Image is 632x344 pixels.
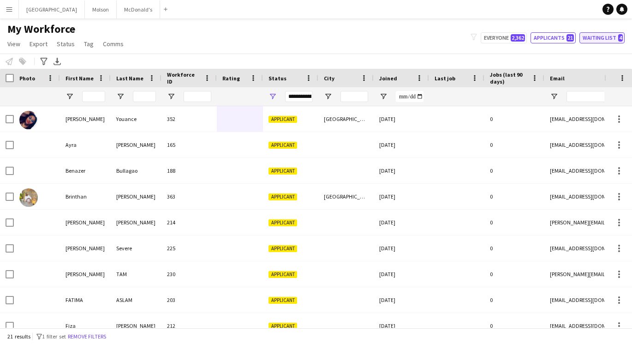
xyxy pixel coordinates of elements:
div: [DATE] [374,235,429,261]
div: FATIMA [60,287,111,313]
app-action-btn: Advanced filters [38,56,49,67]
span: Jobs (last 90 days) [490,71,528,85]
span: Applicant [268,271,297,278]
button: Molson [85,0,117,18]
div: 0 [484,132,544,157]
div: 214 [161,210,217,235]
div: Benazer [60,158,111,183]
div: 0 [484,184,544,209]
button: Open Filter Menu [324,92,332,101]
span: Rating [222,75,240,82]
span: Applicant [268,323,297,330]
div: [DATE] [374,158,429,183]
div: 203 [161,287,217,313]
input: Joined Filter Input [396,91,423,102]
div: ASLAM [111,287,161,313]
button: Everyone2,362 [481,32,527,43]
span: Applicant [268,168,297,175]
span: Email [550,75,565,82]
span: First Name [66,75,94,82]
button: McDonald's [117,0,160,18]
div: [DATE] [374,261,429,287]
a: Status [53,38,78,50]
button: Open Filter Menu [550,92,558,101]
div: Bullagao [111,158,161,183]
span: City [324,75,334,82]
span: Comms [103,40,124,48]
button: Open Filter Menu [167,92,175,101]
span: Applicant [268,219,297,226]
div: [DATE] [374,184,429,209]
div: 230 [161,261,217,287]
span: Workforce ID [167,71,200,85]
div: [PERSON_NAME] [60,261,111,287]
div: 0 [484,235,544,261]
a: View [4,38,24,50]
div: 363 [161,184,217,209]
div: 188 [161,158,217,183]
input: Last Name Filter Input [133,91,156,102]
span: Applicant [268,142,297,149]
button: Remove filters [66,332,108,342]
a: Comms [99,38,127,50]
div: [PERSON_NAME] [111,313,161,338]
div: [DATE] [374,210,429,235]
div: 0 [484,106,544,132]
div: Brinthan [60,184,111,209]
img: Ashley Youance [19,111,38,129]
span: Last job [435,75,455,82]
div: Severe [111,235,161,261]
span: Applicant [268,116,297,123]
div: [PERSON_NAME] [111,210,161,235]
span: My Workforce [7,22,75,36]
div: 0 [484,158,544,183]
span: Export [30,40,48,48]
div: 165 [161,132,217,157]
div: 0 [484,261,544,287]
div: 0 [484,210,544,235]
span: 1 filter set [42,333,66,340]
span: 21 [566,34,574,42]
span: Applicant [268,193,297,200]
div: Fiza [60,313,111,338]
div: [PERSON_NAME] [111,184,161,209]
div: Youance [111,106,161,132]
div: 0 [484,313,544,338]
a: Tag [80,38,97,50]
input: First Name Filter Input [82,91,105,102]
div: [PERSON_NAME] [60,210,111,235]
input: Workforce ID Filter Input [184,91,211,102]
span: Applicant [268,245,297,252]
div: [PERSON_NAME] [60,106,111,132]
span: Status [57,40,75,48]
span: Status [268,75,286,82]
span: 4 [618,34,623,42]
div: 0 [484,287,544,313]
div: TAM [111,261,161,287]
button: Open Filter Menu [66,92,74,101]
button: Waiting list4 [579,32,625,43]
button: Open Filter Menu [379,92,388,101]
div: 225 [161,235,217,261]
button: Open Filter Menu [116,92,125,101]
span: Photo [19,75,35,82]
div: [DATE] [374,106,429,132]
app-action-btn: Export XLSX [52,56,63,67]
span: 2,362 [511,34,525,42]
img: Brinthan Balakumar [19,188,38,207]
span: Applicant [268,297,297,304]
span: Tag [84,40,94,48]
span: View [7,40,20,48]
div: [DATE] [374,132,429,157]
input: City Filter Input [340,91,368,102]
div: [GEOGRAPHIC_DATA] [318,106,374,132]
span: Last Name [116,75,143,82]
button: Open Filter Menu [268,92,277,101]
div: 212 [161,313,217,338]
a: Export [26,38,51,50]
div: [DATE] [374,287,429,313]
button: [GEOGRAPHIC_DATA] [19,0,85,18]
div: Ayra [60,132,111,157]
div: 352 [161,106,217,132]
span: Joined [379,75,397,82]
